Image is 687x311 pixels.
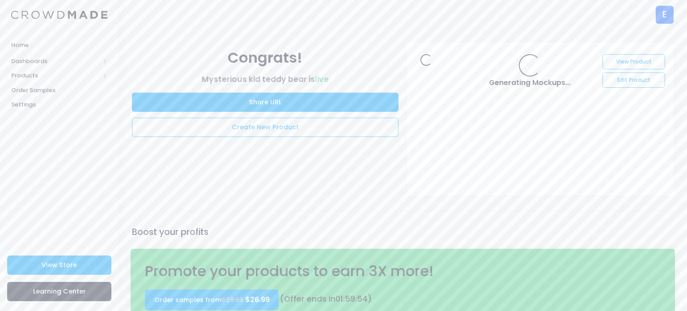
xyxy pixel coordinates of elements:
[132,75,399,84] h3: Mysterious kid teddy bear is
[11,57,100,66] span: Dashboards
[11,41,107,50] span: Home
[42,260,77,269] span: View Store
[132,93,399,112] button: Share URL
[141,260,534,282] div: Promote your products to earn 3X more!
[335,294,343,304] span: 01
[11,100,107,109] span: Settings
[280,294,372,304] span: (Offer ends in )
[132,47,399,69] div: Congrats!
[357,294,368,304] span: 54
[145,290,279,310] a: Order samples from$29.99 $26.99
[462,78,598,87] h4: Generating Mockups...
[602,72,665,88] a: Edit Product
[33,287,86,296] span: Learning Center
[656,6,674,24] div: E
[221,295,243,304] s: $29.99
[7,282,111,301] a: Learning Center
[345,294,355,304] span: 59
[11,11,107,19] img: Logo
[7,256,111,275] a: View Store
[335,294,368,304] span: : :
[315,74,329,85] span: live
[11,86,107,95] span: Order Samples
[132,118,399,137] a: Create New Product
[602,54,665,69] a: View Product
[131,226,675,239] div: Boost your profits
[11,71,100,80] span: Products
[245,294,270,305] span: $26.99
